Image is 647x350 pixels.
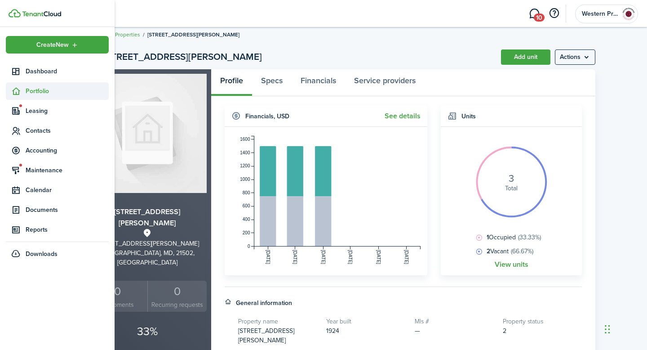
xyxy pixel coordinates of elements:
button: Open menu [6,36,109,54]
span: 1924 [326,326,339,336]
img: Western Properties, LLP [621,7,636,21]
h4: Units [461,112,476,121]
h4: General information [236,298,292,308]
a: Add unit [501,49,550,65]
h3: [STREET_ADDRESS][PERSON_NAME] [88,206,207,229]
button: Open resource center [546,6,562,21]
div: [GEOGRAPHIC_DATA], MD, 21502, [GEOGRAPHIC_DATA] [88,248,207,267]
span: Dashboard [26,67,109,76]
a: 0 Recurring requests [147,281,207,312]
a: View units [495,260,528,269]
div: 0 [90,283,145,300]
img: TenantCloud [22,11,61,17]
small: Recurring requests [150,300,205,310]
tspan: [DATE] [348,250,353,265]
span: Accounting [26,146,109,155]
span: Total [505,184,518,193]
p: 33% [88,323,207,340]
img: Property avatar [88,74,207,193]
span: (33.33%) [518,233,541,242]
div: [STREET_ADDRESS][PERSON_NAME] [88,239,207,248]
tspan: 1000 [240,177,250,182]
menu-btn: Actions [555,49,595,65]
span: [STREET_ADDRESS][PERSON_NAME] [147,31,239,39]
span: 2 [503,326,506,336]
div: 0 [150,283,205,300]
span: Maintenance [26,166,109,175]
a: Financials [292,69,345,96]
a: Dashboard [6,63,109,80]
tspan: 800 [243,190,250,195]
tspan: [DATE] [292,250,297,265]
tspan: 1600 [240,137,250,142]
a: Service providers [345,69,425,96]
a: Reports [6,221,109,238]
a: Messaging [526,2,543,25]
h5: Property status [503,317,582,326]
b: 2 [487,247,490,256]
span: Calendar [26,185,109,195]
span: Create New [36,42,69,48]
tspan: [DATE] [404,250,409,265]
tspan: 1200 [240,163,250,168]
button: Open menu [555,49,595,65]
h4: Financials , USD [245,112,289,121]
tspan: 1400 [240,150,250,155]
iframe: Chat Widget [602,307,647,350]
tspan: 0 [248,244,250,249]
a: See details [385,112,421,120]
span: Documents [26,205,109,215]
tspan: [DATE] [321,250,326,265]
span: [STREET_ADDRESS][PERSON_NAME] [238,326,294,345]
span: Occupied [484,233,541,242]
tspan: 200 [243,230,250,235]
h5: Property name [238,317,317,326]
span: Reports [26,225,109,234]
tspan: [DATE] [376,250,381,265]
a: 0Equipments [88,281,147,312]
h2: [STREET_ADDRESS][PERSON_NAME] [103,49,262,65]
span: Leasing [26,106,109,116]
span: (66.67%) [511,247,533,256]
small: Equipments [90,300,145,310]
a: Properties [115,31,140,39]
h5: Year built [326,317,405,326]
span: Vacant [484,247,533,256]
span: Contacts [26,126,109,135]
h5: Mls # [415,317,494,326]
tspan: [DATE] [266,250,270,265]
b: 1 [487,233,489,242]
span: Western Properties, LLP [582,11,618,17]
tspan: 600 [243,204,250,209]
a: Specs [252,69,292,96]
span: Downloads [26,249,58,259]
img: TenantCloud [9,9,21,18]
span: 10 [534,13,545,22]
span: Portfolio [26,86,109,96]
span: — [415,326,420,336]
i: 3 [509,174,514,184]
tspan: 400 [243,217,250,222]
div: Drag [605,316,610,343]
